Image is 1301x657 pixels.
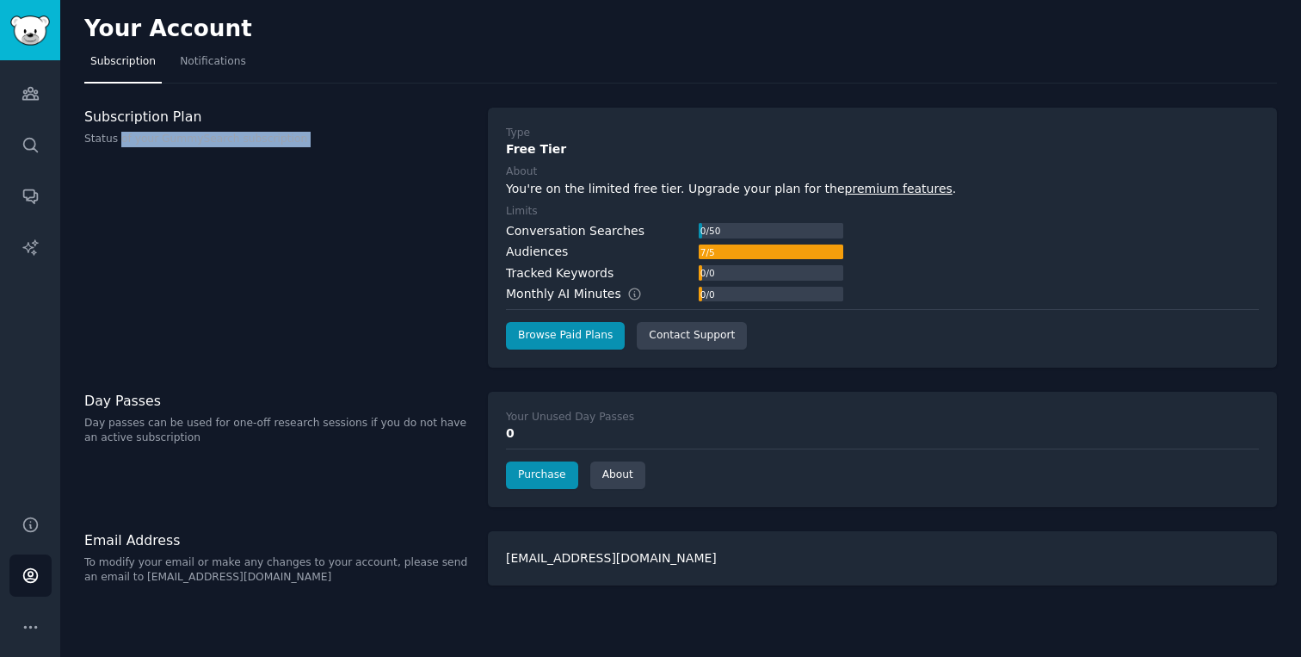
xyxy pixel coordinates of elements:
div: Type [506,126,530,141]
img: GummySearch logo [10,15,50,46]
div: Tracked Keywords [506,264,614,282]
a: Browse Paid Plans [506,322,625,350]
h2: Your Account [84,15,252,43]
div: 7 / 5 [699,245,716,260]
div: Limits [506,204,538,220]
a: Notifications [174,48,252,84]
div: Your Unused Day Passes [506,410,634,425]
a: Subscription [84,48,162,84]
div: About [506,164,537,180]
div: 0 / 50 [699,223,722,239]
a: Contact Support [637,322,747,350]
p: Day passes can be used for one-off research sessions if you do not have an active subscription [84,416,470,446]
div: [EMAIL_ADDRESS][DOMAIN_NAME] [488,531,1277,586]
a: premium features [845,182,953,195]
span: Subscription [90,54,156,70]
div: 0 / 0 [699,287,716,302]
p: Status of your GummySearch subscription [84,132,470,147]
div: Audiences [506,243,568,261]
a: Purchase [506,462,578,489]
div: 0 / 0 [699,265,716,281]
div: Monthly AI Minutes [506,285,660,303]
div: 0 [506,425,1259,443]
div: You're on the limited free tier. Upgrade your plan for the . [506,180,1259,198]
h3: Email Address [84,531,470,549]
h3: Subscription Plan [84,108,470,126]
span: Notifications [180,54,246,70]
a: About [590,462,645,489]
div: Free Tier [506,140,1259,158]
p: To modify your email or make any changes to your account, please send an email to [EMAIL_ADDRESS]... [84,555,470,586]
h3: Day Passes [84,392,470,410]
div: Conversation Searches [506,222,644,240]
